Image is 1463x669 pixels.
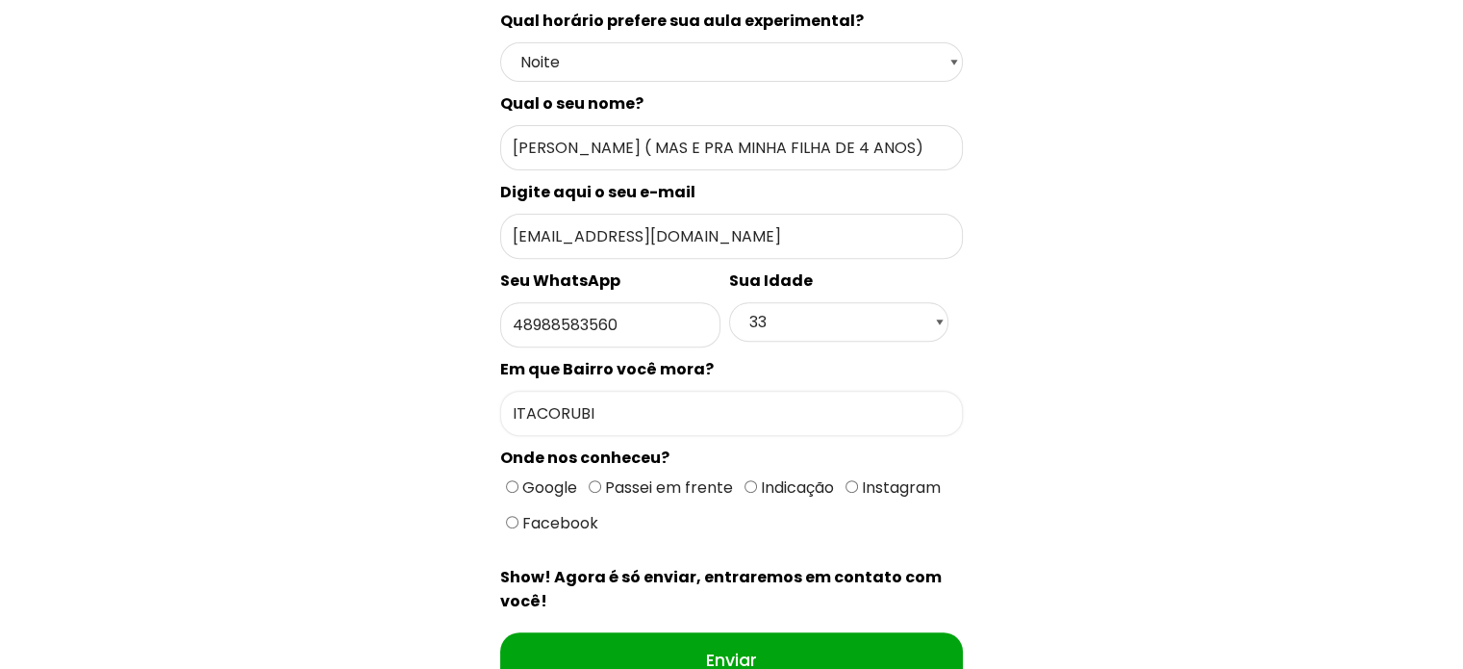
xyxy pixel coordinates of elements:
span: Passei em frente [601,476,733,499]
span: Indicação [757,476,834,499]
span: Instagram [858,476,941,499]
spam: Onde nos conheceu? [500,447,669,469]
spam: Qual o seu nome? [500,92,643,115]
spam: Digite aqui o seu e-mail [500,181,695,203]
spam: Em que Bairro você mora? [500,358,714,380]
spam: Seu WhatsApp [500,270,620,292]
input: Passei em frente [589,480,601,493]
input: Google [506,480,518,493]
spam: Qual horário prefere sua aula experimental? [500,10,864,32]
span: Facebook [518,512,598,534]
spam: Show! Agora é só enviar, entraremos em contato com você! [500,566,942,612]
span: Google [518,476,577,499]
spam: Sua Idade [729,270,813,292]
input: Indicação [744,480,757,493]
input: Facebook [506,516,518,528]
input: Instagram [845,480,858,493]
